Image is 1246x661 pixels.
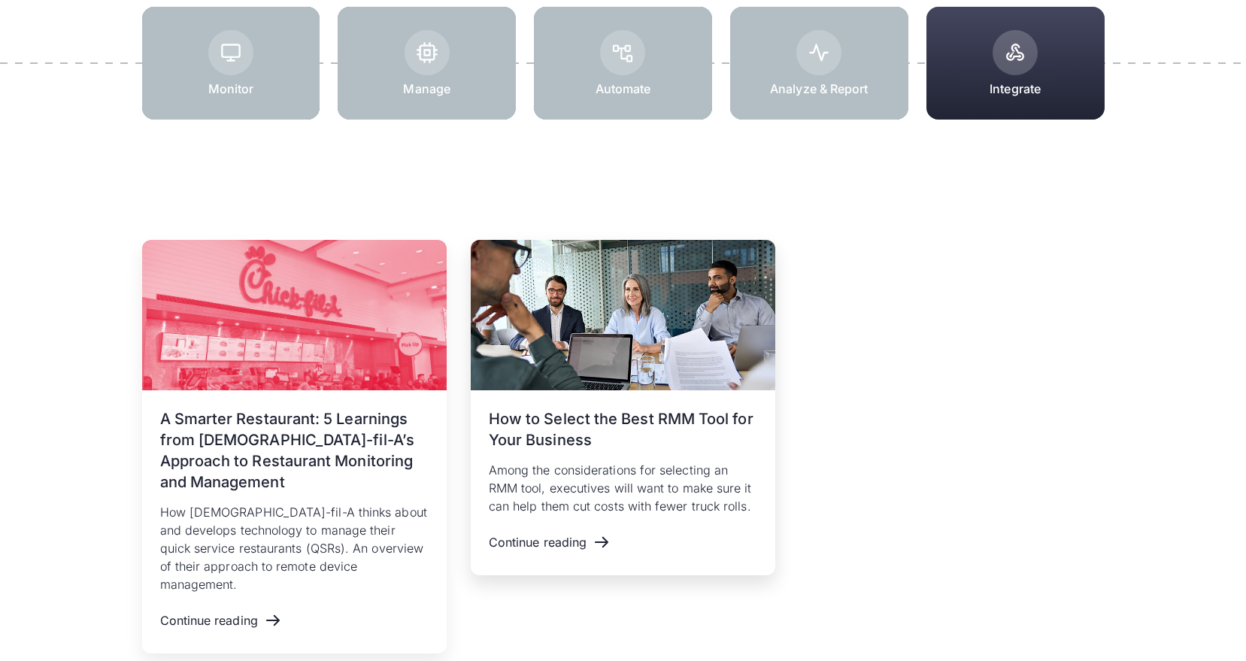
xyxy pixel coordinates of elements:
p: Monitor [208,81,254,96]
div: Continue reading [489,535,587,550]
p: Integrate [990,81,1041,96]
p: Among the considerations for selecting an RMM tool, executives will want to make sure it can help... [489,461,757,515]
a: Manage [338,7,516,120]
a: Integrate [926,7,1105,120]
p: Manage [403,81,450,96]
p: Analyze & Report [770,81,868,96]
a: Analyze & Report [730,7,908,120]
h3: How to Select the Best RMM Tool for Your Business [489,408,757,450]
div: Continue reading [160,614,258,628]
p: Automate [596,81,651,96]
p: How [DEMOGRAPHIC_DATA]-fil-A thinks about and develops technology to manage their quick service r... [160,503,429,593]
a: Automate [534,7,712,120]
a: A Smarter Restaurant: 5 Learnings from [DEMOGRAPHIC_DATA]-fil-A’s Approach to Restaurant Monitori... [142,240,447,653]
a: How to Select the Best RMM Tool for Your BusinessAmong the considerations for selecting an RMM to... [471,240,775,575]
a: Monitor [142,7,320,120]
h3: A Smarter Restaurant: 5 Learnings from [DEMOGRAPHIC_DATA]-fil-A’s Approach to Restaurant Monitori... [160,408,429,493]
